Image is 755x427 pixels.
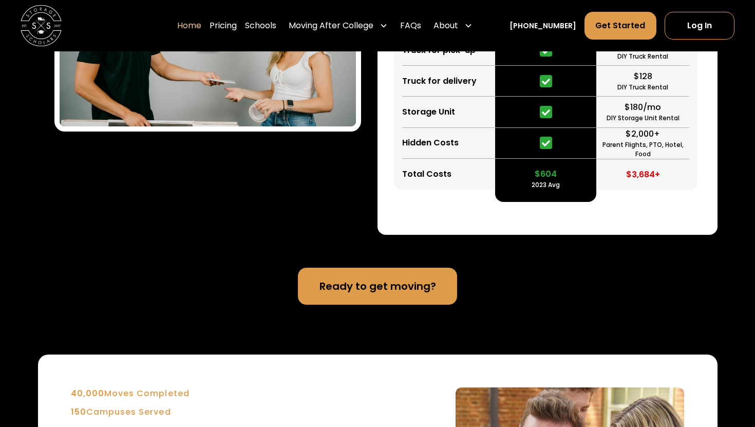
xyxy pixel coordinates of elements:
a: Log In [665,12,734,40]
div: $2,000+ [626,128,660,140]
strong: 40,000 [71,387,104,399]
a: home [21,5,62,46]
div: Storage Unit [402,106,455,118]
a: Get Started [584,12,656,40]
div: 2023 Avg [532,180,560,190]
div: About [433,20,458,32]
a: [PHONE_NUMBER] [509,21,576,31]
div: Parent Flights, PTO, Hotel, Food [596,140,689,159]
div: About [429,11,477,40]
div: $128 [634,70,652,83]
div: Moving After College [285,11,392,40]
strong: 150 [71,406,86,418]
div: DIY Storage Unit Rental [607,114,679,123]
div: DIY Truck Rental [617,83,668,92]
div: Hidden Costs [402,137,459,149]
div: DIY Truck Rental [617,52,668,61]
a: FAQs [400,11,421,40]
div: Total Costs [402,168,451,180]
div: Truck for delivery [402,75,477,87]
a: Ready to get moving? [298,268,457,305]
div: Campuses Served [71,406,414,418]
div: $3,684+ [626,169,660,181]
a: Schools [245,11,276,40]
img: Storage Scholars main logo [21,5,62,46]
div: $180/mo [625,101,661,114]
div: Moving After College [289,20,373,32]
a: Pricing [210,11,237,40]
div: $604 [535,168,557,180]
a: Home [177,11,201,40]
div: Moves Completed [71,387,414,400]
